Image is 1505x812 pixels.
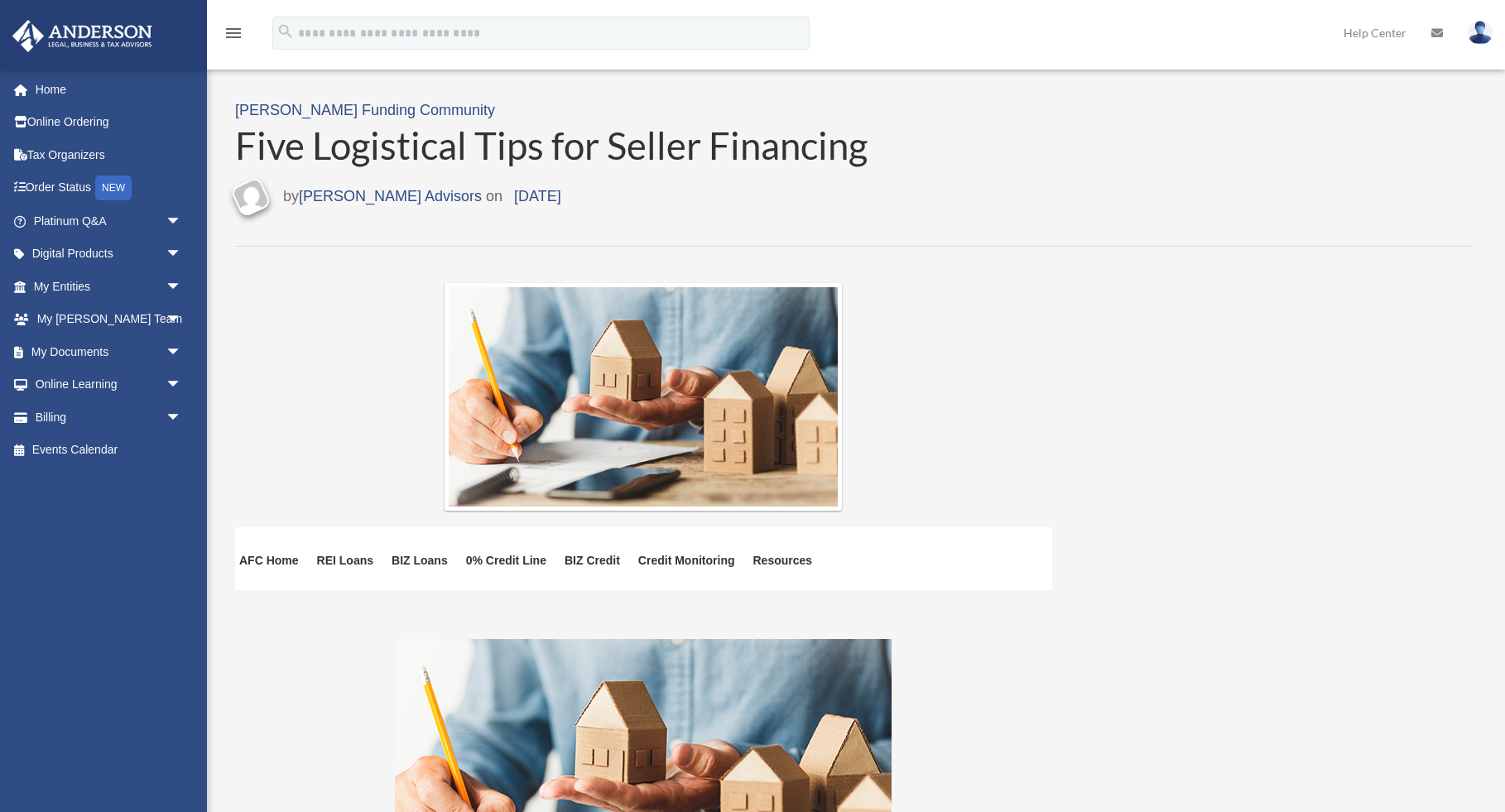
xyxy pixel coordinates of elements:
[12,73,207,106] a: Home
[12,303,207,336] a: My [PERSON_NAME] Teamarrow_drop_down
[7,20,157,52] img: Anderson Advisors Platinum Portal
[466,555,546,590] a: 0% Credit Line
[638,555,735,590] a: Credit Monitoring
[95,175,132,200] div: NEW
[166,204,199,238] span: arrow_drop_down
[502,188,573,204] a: [DATE]
[753,555,813,590] a: Resources
[12,270,207,303] a: My Entitiesarrow_drop_down
[317,555,373,590] a: REI Loans
[392,555,448,590] a: BIZ Loans
[12,401,207,434] a: Billingarrow_drop_down
[565,555,620,590] a: BIZ Credit
[276,22,295,41] i: search
[12,368,207,401] a: Online Learningarrow_drop_down
[235,102,495,118] a: [PERSON_NAME] Funding Community
[224,29,243,43] a: menu
[486,184,573,210] span: on
[283,184,482,210] span: by
[239,555,299,590] a: AFC Home
[12,238,207,271] a: Digital Productsarrow_drop_down
[12,434,207,467] a: Events Calendar
[235,123,868,168] span: Five Logistical Tips for Seller Financing
[166,368,199,402] span: arrow_drop_down
[166,303,199,337] span: arrow_drop_down
[299,188,482,204] a: [PERSON_NAME] Advisors
[166,335,199,369] span: arrow_drop_down
[166,238,199,271] span: arrow_drop_down
[166,270,199,304] span: arrow_drop_down
[224,23,243,43] i: menu
[166,401,199,435] span: arrow_drop_down
[12,171,207,205] a: Order StatusNEW
[1468,21,1493,45] img: User Pic
[12,204,207,238] a: Platinum Q&Aarrow_drop_down
[235,123,1473,169] a: Five Logistical Tips for Seller Financing
[12,335,207,368] a: My Documentsarrow_drop_down
[12,138,207,171] a: Tax Organizers
[12,106,207,139] a: Online Ordering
